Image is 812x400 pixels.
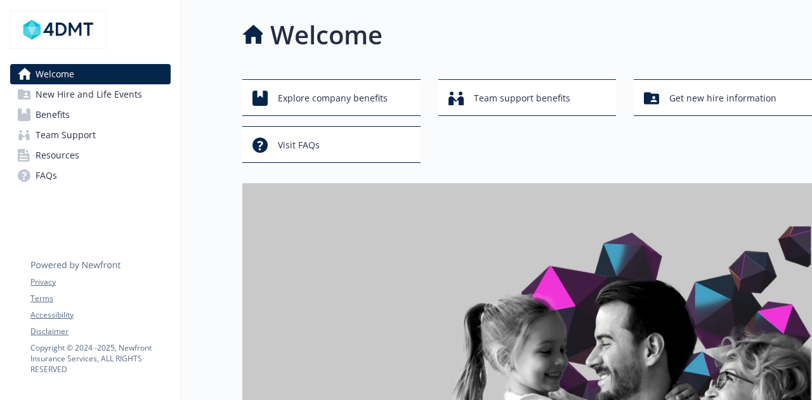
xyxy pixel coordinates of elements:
span: Resources [36,145,79,165]
a: Welcome [10,64,171,84]
button: Visit FAQs [242,126,421,163]
a: Disclaimer [30,326,170,337]
span: Benefits [36,105,70,125]
span: Get new hire information [669,86,776,110]
button: Get new hire information [634,79,812,116]
a: Privacy [30,276,170,288]
a: Terms [30,293,170,304]
a: Benefits [10,105,171,125]
span: Visit FAQs [278,133,320,157]
h1: Welcome [270,16,383,54]
p: Copyright © 2024 - 2025 , Newfront Insurance Services, ALL RIGHTS RESERVED [30,342,170,375]
span: Welcome [36,64,74,84]
span: Explore company benefits [278,86,388,110]
span: Team support benefits [474,86,570,110]
span: Team Support [36,125,96,145]
button: Team support benefits [438,79,617,116]
a: Accessibility [30,309,170,321]
a: FAQs [10,165,171,186]
span: New Hire and Life Events [36,84,142,105]
a: Resources [10,145,171,165]
a: New Hire and Life Events [10,84,171,105]
span: FAQs [36,165,57,186]
button: Explore company benefits [242,79,421,116]
a: Team Support [10,125,171,145]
